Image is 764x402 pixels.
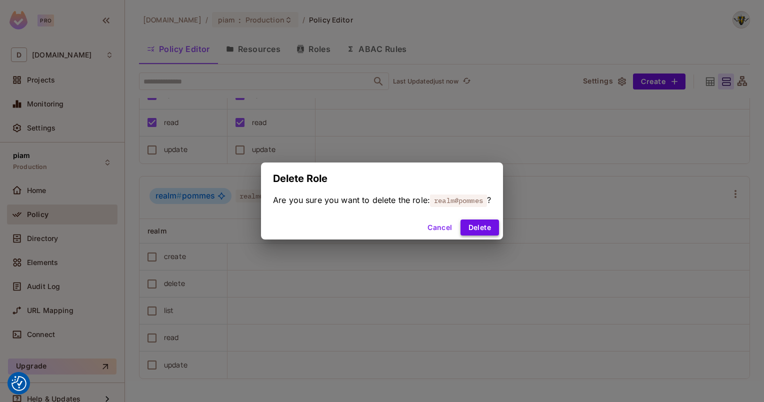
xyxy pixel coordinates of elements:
span: Are you sure you want to delete the role: ? [273,194,491,205]
h2: Delete Role [261,162,503,194]
span: realm#pommes [430,194,487,207]
button: Delete [460,219,499,235]
button: Consent Preferences [11,376,26,391]
button: Cancel [423,219,456,235]
img: Revisit consent button [11,376,26,391]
